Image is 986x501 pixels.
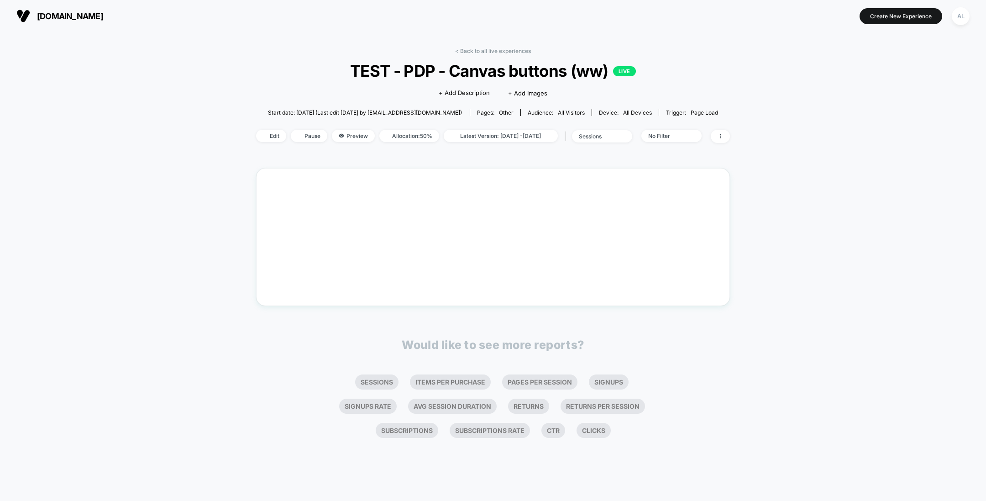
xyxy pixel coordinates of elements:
[402,338,584,352] p: Would like to see more reports?
[623,109,652,116] span: all devices
[666,109,718,116] div: Trigger:
[410,374,491,390] li: Items Per Purchase
[280,61,706,80] span: TEST - PDP - Canvas buttons (ww)
[477,109,514,116] div: Pages:
[562,130,572,143] span: |
[450,423,530,438] li: Subscriptions Rate
[528,109,585,116] div: Audience:
[332,130,375,142] span: Preview
[256,130,286,142] span: Edit
[268,109,462,116] span: Start date: [DATE] (Last edit [DATE] by [EMAIL_ADDRESS][DOMAIN_NAME])
[691,109,718,116] span: Page Load
[558,109,585,116] span: All Visitors
[16,9,30,23] img: Visually logo
[860,8,942,24] button: Create New Experience
[952,7,970,25] div: AL
[589,374,629,390] li: Signups
[408,399,497,414] li: Avg Session Duration
[439,89,490,98] span: + Add Description
[376,423,438,438] li: Subscriptions
[291,130,327,142] span: Pause
[648,132,685,139] div: No Filter
[949,7,972,26] button: AL
[579,133,615,140] div: sessions
[455,47,531,54] a: < Back to all live experiences
[541,423,565,438] li: Ctr
[613,66,636,76] p: LIVE
[444,130,558,142] span: Latest Version: [DATE] - [DATE]
[592,109,659,116] span: Device:
[561,399,645,414] li: Returns Per Session
[508,90,547,97] span: + Add Images
[379,130,439,142] span: Allocation: 50%
[355,374,399,390] li: Sessions
[508,399,549,414] li: Returns
[339,399,397,414] li: Signups Rate
[577,423,611,438] li: Clicks
[499,109,514,116] span: other
[37,11,103,21] span: [DOMAIN_NAME]
[502,374,577,390] li: Pages Per Session
[14,9,106,23] button: [DOMAIN_NAME]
